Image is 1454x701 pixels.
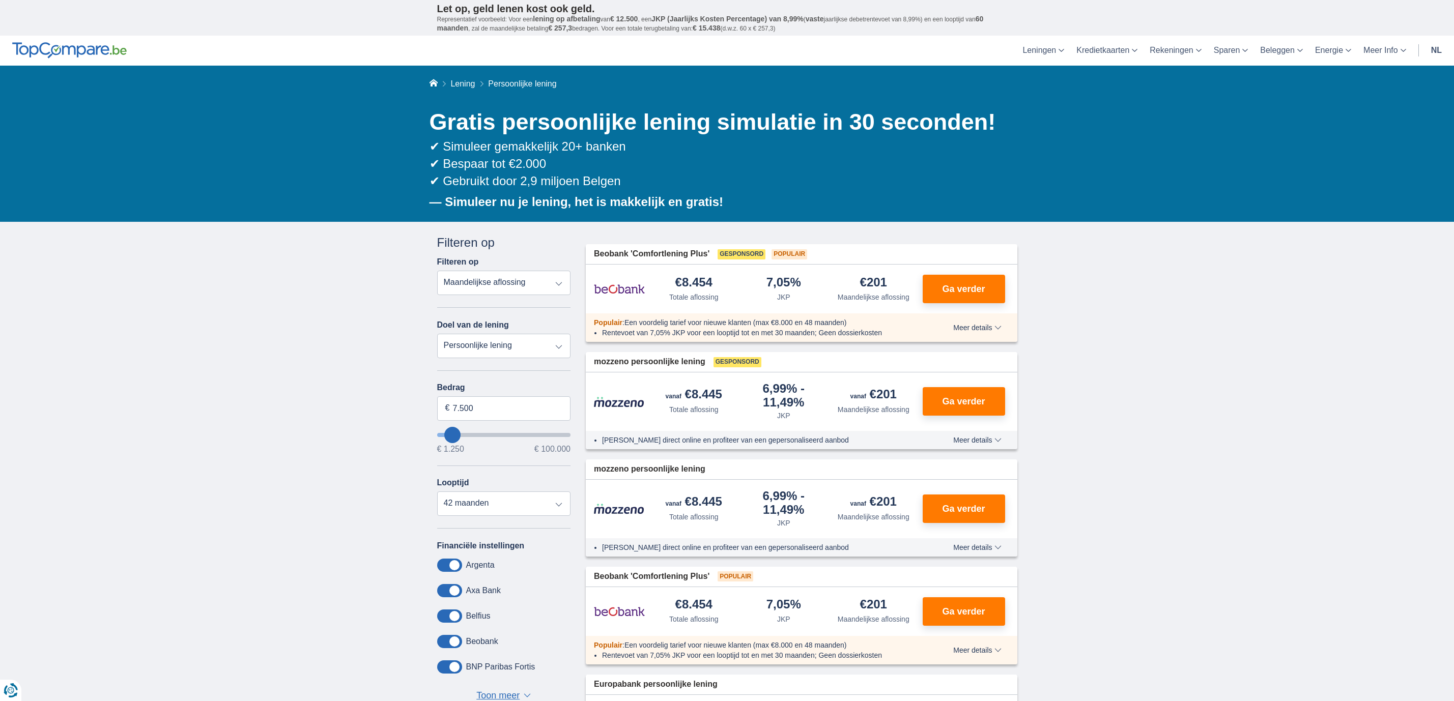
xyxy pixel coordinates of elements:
[946,543,1009,551] button: Meer details
[743,383,825,408] div: 6,99%
[669,404,719,415] div: Totale aflossing
[953,324,1001,331] span: Meer details
[437,541,525,550] label: Financiële instellingen
[430,195,724,209] b: — Simuleer nu je lening, het is makkelijk en gratis!
[594,599,645,624] img: product.pl.alt Beobank
[594,463,705,475] span: mozzeno persoonlijke lening
[777,292,790,302] div: JKP
[666,495,722,510] div: €8.445
[430,138,1017,190] div: ✔ Simuleer gemakkelijk 20+ banken ✔ Bespaar tot €2.000 ✔ Gebruikt door 2,9 miljoen Belgen
[437,15,1017,33] p: Representatief voorbeeld: Voor een van , een ( jaarlijkse debetrentevoet van 8,99%) en een loopti...
[430,106,1017,138] h1: Gratis persoonlijke lening simulatie in 30 seconden!
[860,276,887,290] div: €201
[806,15,824,23] span: vaste
[838,292,909,302] div: Maandelijkse aflossing
[923,387,1005,416] button: Ga verder
[594,356,705,368] span: mozzeno persoonlijke lening
[675,598,712,612] div: €8.454
[953,544,1001,551] span: Meer details
[651,15,804,23] span: JKP (Jaarlijks Kosten Percentage) van 8,99%
[953,647,1001,654] span: Meer details
[624,318,847,327] span: Een voordelig tarief voor nieuwe klanten (max €8.000 en 48 maanden)
[586,317,924,328] div: :
[772,249,807,259] span: Populair
[534,445,571,453] span: € 100.000
[923,494,1005,523] button: Ga verder
[838,614,909,624] div: Maandelijkse aflossing
[437,383,571,392] label: Bedrag
[718,571,753,581] span: Populair
[437,234,571,251] div: Filteren op
[666,388,722,402] div: €8.445
[718,249,765,259] span: Gesponsord
[450,79,475,88] a: Lening
[850,388,897,402] div: €201
[594,571,709,582] span: Beobank 'Comfortlening Plus'
[602,650,916,660] li: Rentevoet van 7,05% JKP voor een looptijd tot en met 30 maanden; Geen dossierkosten
[946,436,1009,444] button: Meer details
[669,292,719,302] div: Totale aflossing
[594,396,645,407] img: product.pl.alt Mozzeno
[594,318,622,327] span: Populair
[1254,36,1309,66] a: Beleggen
[437,478,469,487] label: Looptijd
[466,611,491,621] label: Belfius
[1357,36,1412,66] a: Meer Info
[430,79,438,88] a: Home
[1309,36,1357,66] a: Energie
[675,276,712,290] div: €8.454
[669,614,719,624] div: Totale aflossing
[437,433,571,437] input: wantToBorrow
[12,42,127,59] img: TopCompare
[942,607,985,616] span: Ga verder
[524,693,531,697] span: ▼
[777,518,790,528] div: JKP
[942,504,985,513] span: Ga verder
[669,512,719,522] div: Totale aflossing
[693,24,721,32] span: € 15.438
[1016,36,1070,66] a: Leningen
[923,275,1005,303] button: Ga verder
[594,679,718,690] span: Europabank persoonlijke lening
[1425,36,1448,66] a: nl
[953,436,1001,444] span: Meer details
[850,495,897,510] div: €201
[594,276,645,302] img: product.pl.alt Beobank
[766,598,801,612] div: 7,05%
[838,404,909,415] div: Maandelijkse aflossing
[714,357,761,367] span: Gesponsord
[602,435,916,445] li: [PERSON_NAME] direct online en profiteer van een gepersonaliseerd aanbod
[466,637,498,646] label: Beobank
[946,324,1009,332] button: Meer details
[445,402,450,414] span: €
[923,597,1005,626] button: Ga verder
[437,445,464,453] span: € 1.250
[624,641,847,649] span: Een voordelig tarief voor nieuwe klanten (max €8.000 en 48 maanden)
[594,248,709,260] span: Beobank 'Comfortlening Plus'
[548,24,572,32] span: € 257,3
[942,397,985,406] span: Ga verder
[437,257,479,267] label: Filteren op
[766,276,801,290] div: 7,05%
[437,3,1017,15] p: Let op, geld lenen kost ook geld.
[437,15,984,32] span: 60 maanden
[437,320,509,330] label: Doel van de lening
[838,512,909,522] div: Maandelijkse aflossing
[466,561,495,570] label: Argenta
[743,490,825,516] div: 6,99%
[1070,36,1144,66] a: Kredietkaarten
[1208,36,1255,66] a: Sparen
[860,598,887,612] div: €201
[946,646,1009,654] button: Meer details
[602,328,916,338] li: Rentevoet van 7,05% JKP voor een looptijd tot en met 30 maanden; Geen dossierkosten
[610,15,638,23] span: € 12.500
[533,15,600,23] span: lening op afbetaling
[586,640,924,650] div: :
[777,614,790,624] div: JKP
[602,542,916,552] li: [PERSON_NAME] direct online en profiteer van een gepersonaliseerd aanbod
[594,503,645,514] img: product.pl.alt Mozzeno
[466,662,535,671] label: BNP Paribas Fortis
[488,79,556,88] span: Persoonlijke lening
